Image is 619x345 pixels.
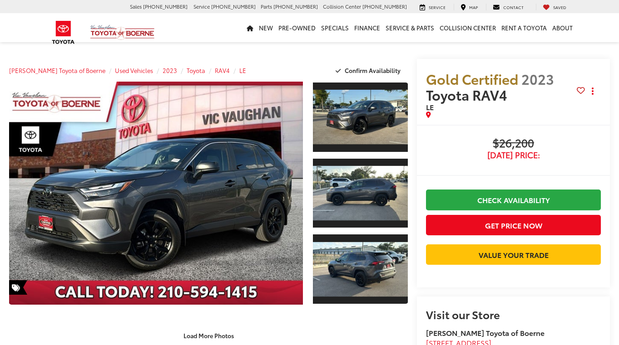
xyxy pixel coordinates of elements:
a: Expand Photo 1 [313,82,408,153]
span: Service [193,3,210,10]
span: LE [426,102,434,112]
span: Service [429,4,446,10]
span: [PHONE_NUMBER] [273,3,318,10]
a: Expand Photo 0 [9,82,303,305]
span: Sales [130,3,142,10]
a: Service & Parts: Opens in a new tab [383,13,437,42]
a: My Saved Vehicles [536,4,573,11]
strong: [PERSON_NAME] Toyota of Boerne [426,327,545,338]
a: LE [239,66,246,74]
a: Check Availability [426,190,601,210]
span: [DATE] Price: [426,151,601,160]
a: About [550,13,575,42]
span: Confirm Availability [345,66,401,74]
img: Toyota [46,18,80,47]
span: Contact [503,4,524,10]
button: Confirm Availability [331,63,408,78]
a: [PERSON_NAME] Toyota of Boerne [9,66,105,74]
button: Actions [585,83,601,99]
span: [PHONE_NUMBER] [211,3,256,10]
span: [PHONE_NUMBER] [362,3,407,10]
img: 2023 Toyota RAV4 LE [312,166,409,220]
span: dropdown dots [592,87,594,95]
img: Vic Vaughan Toyota of Boerne [90,24,155,40]
a: Toyota [187,66,205,74]
a: Expand Photo 3 [313,233,408,305]
span: $26,200 [426,137,601,151]
img: 2023 Toyota RAV4 LE [312,90,409,144]
a: Rent a Toyota [499,13,550,42]
h2: Visit our Store [426,308,601,320]
a: New [256,13,276,42]
span: Gold Certified [426,69,518,88]
button: Load More Photos [177,328,240,344]
a: Contact [486,4,530,11]
span: Toyota RAV4 [426,85,510,104]
span: Special [9,280,27,295]
span: Parts [261,3,272,10]
a: 2023 [163,66,177,74]
a: RAV4 [215,66,230,74]
a: Specials [318,13,352,42]
a: Home [244,13,256,42]
a: Service [413,4,452,11]
a: Collision Center [437,13,499,42]
button: Get Price Now [426,215,601,235]
span: [PHONE_NUMBER] [143,3,188,10]
span: 2023 [521,69,554,88]
span: Map [469,4,478,10]
span: Saved [553,4,566,10]
a: Finance [352,13,383,42]
a: Used Vehicles [115,66,153,74]
a: Value Your Trade [426,244,601,265]
a: Pre-Owned [276,13,318,42]
img: 2023 Toyota RAV4 LE [6,81,306,306]
a: Expand Photo 2 [313,158,408,229]
a: Map [454,4,485,11]
img: 2023 Toyota RAV4 LE [312,242,409,296]
span: Collision Center [323,3,361,10]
